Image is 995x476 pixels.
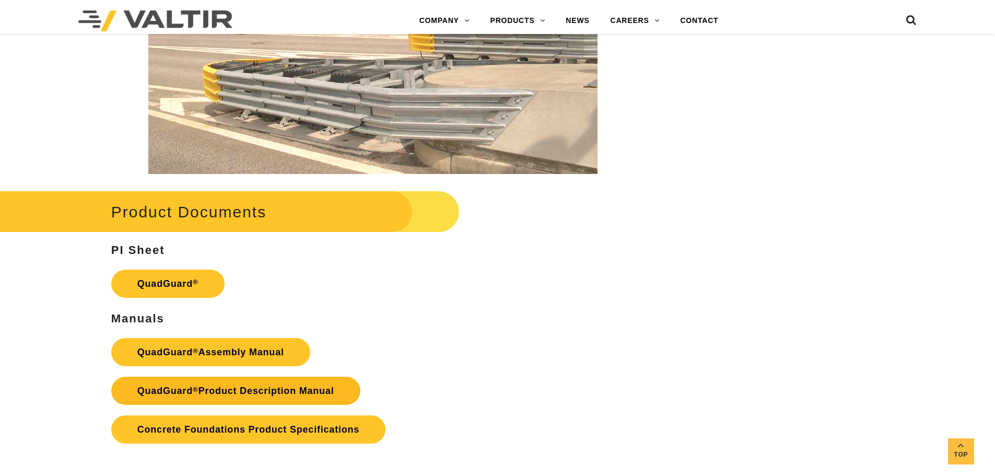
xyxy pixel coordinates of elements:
sup: ® [193,386,198,393]
a: PRODUCTS [480,10,556,31]
strong: PI Sheet [111,243,165,257]
strong: Manuals [111,312,165,325]
span: Top [948,449,974,461]
a: Concrete Foundations Product Specifications [111,415,385,444]
a: QuadGuard®Product Description Manual [111,377,360,405]
a: COMPANY [409,10,480,31]
a: CONTACT [670,10,729,31]
img: Valtir [78,10,232,31]
a: NEWS [555,10,600,31]
sup: ® [193,347,198,355]
a: QuadGuard® [111,270,225,298]
a: CAREERS [600,10,670,31]
sup: ® [193,278,198,286]
a: QuadGuard®Assembly Manual [111,338,310,366]
a: Top [948,438,974,465]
